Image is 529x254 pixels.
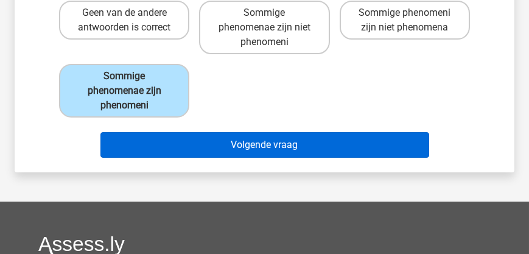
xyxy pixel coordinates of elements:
[59,64,189,118] label: Sommige phenomenae zijn phenomeni
[340,1,470,40] label: Sommige phenomeni zijn niet phenomena
[59,1,189,40] label: Geen van de andere antwoorden is correct
[199,1,329,54] label: Sommige phenomenae zijn niet phenomeni
[100,132,429,158] button: Volgende vraag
